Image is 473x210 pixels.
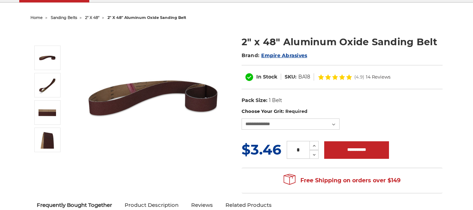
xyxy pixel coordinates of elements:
span: 2" x 48" aluminum oxide sanding belt [107,15,186,20]
img: 2" x 48" Aluminum Oxide Sanding Belt [39,76,56,94]
label: Choose Your Grit: [242,108,443,115]
span: $3.46 [242,141,281,158]
dd: 1 Belt [269,97,282,104]
span: In Stock [256,74,277,80]
img: 2" x 48" - Aluminum Oxide Sanding Belt [39,131,56,149]
dt: Pack Size: [242,97,267,104]
span: (4.9) [354,75,364,79]
dt: SKU: [285,73,297,81]
dd: BA18 [298,73,310,81]
a: home [30,15,43,20]
a: Empire Abrasives [261,52,307,59]
span: Brand: [242,52,260,59]
small: Required [285,108,307,114]
img: 2" x 48" Sanding Belt - Aluminum Oxide [83,28,223,168]
span: 14 Reviews [366,75,390,79]
img: 2" x 48" Sanding Belt - Aluminum Oxide [39,49,56,67]
a: 2" x 48" [85,15,99,20]
a: sanding belts [51,15,77,20]
span: Free Shipping on orders over $149 [284,174,401,188]
img: 2" x 48" AOX Sanding Belt [39,104,56,121]
h1: 2" x 48" Aluminum Oxide Sanding Belt [242,35,443,49]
